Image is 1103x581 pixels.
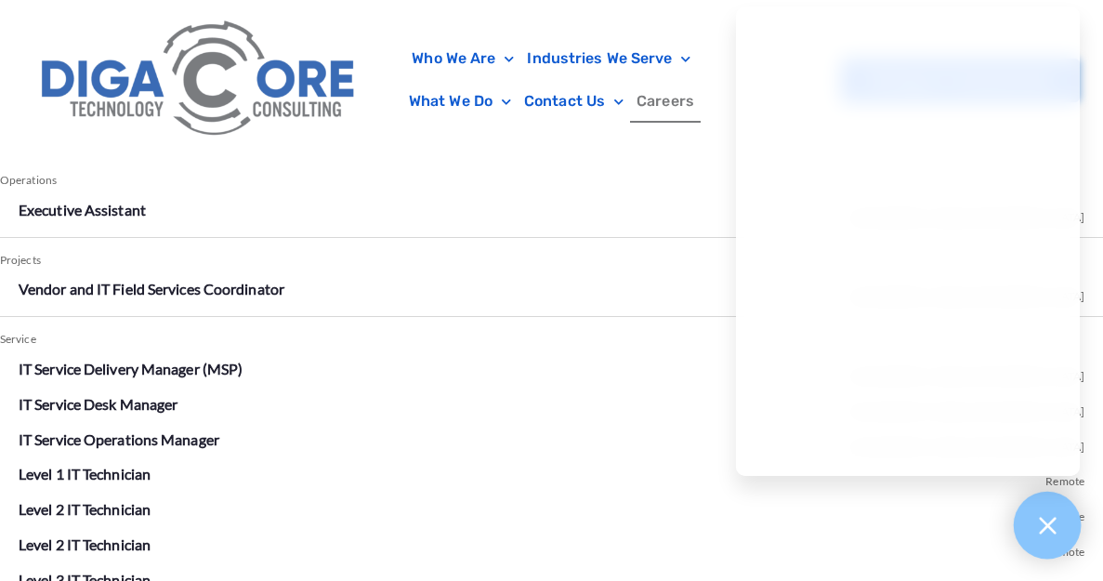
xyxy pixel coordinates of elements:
[736,7,1080,476] iframe: Chatgenie Messenger
[375,37,728,123] nav: Menu
[19,430,219,448] a: IT Service Operations Manager
[518,80,630,123] a: Contact Us
[19,280,284,297] a: Vendor and IT Field Services Coordinator
[19,500,151,518] a: Level 2 IT Technician
[19,201,146,218] a: Executive Assistant
[1045,460,1084,495] span: Remote
[33,9,366,151] img: Digacore Logo
[19,395,177,413] a: IT Service Desk Manager
[520,37,697,80] a: Industries We Serve
[19,535,151,553] a: Level 2 IT Technician
[630,80,701,123] a: Careers
[402,80,518,123] a: What We Do
[405,37,520,80] a: Who We Are
[19,360,243,377] a: IT Service Delivery Manager (MSP)
[19,465,151,482] a: Level 1 IT Technician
